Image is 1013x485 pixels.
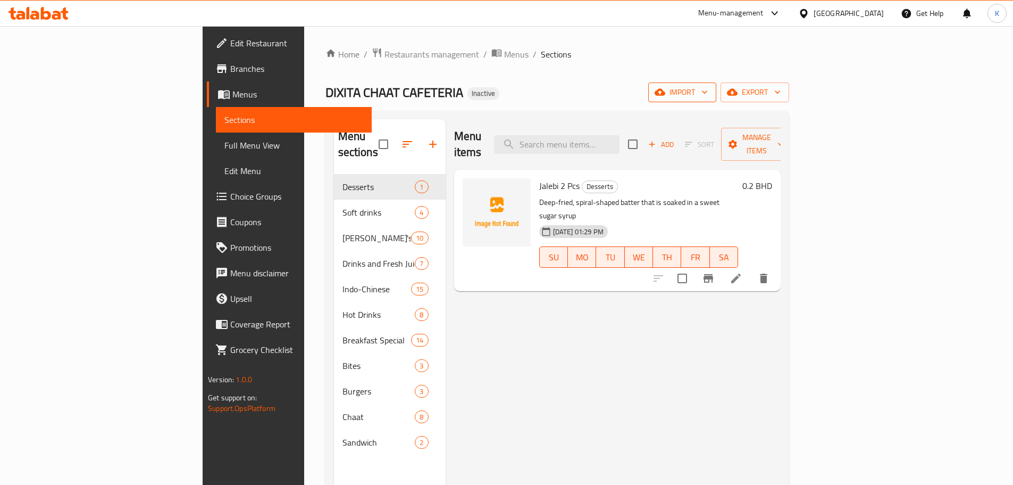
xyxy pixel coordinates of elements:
a: Full Menu View [216,133,372,158]
button: delete [751,266,776,291]
span: Promotions [230,241,363,254]
a: Menu disclaimer [207,260,372,286]
div: Inactive [467,87,499,100]
div: Mojito's [342,232,412,244]
span: TU [600,250,620,265]
input: search [494,135,619,154]
div: Chaat8 [334,404,446,430]
span: 14 [412,335,428,346]
div: items [415,308,428,321]
span: TH [657,250,677,265]
span: 8 [415,412,428,422]
span: Select section [622,133,644,155]
div: [PERSON_NAME]'s10 [334,225,446,251]
div: Hot Drinks8 [334,302,446,327]
a: Sections [216,107,372,133]
span: Sort sections [395,131,420,157]
a: Grocery Checklist [207,337,372,363]
button: Add [644,136,678,153]
a: Edit Restaurant [207,30,372,56]
div: Indo-Chinese15 [334,276,446,302]
div: Burgers3 [334,379,446,404]
span: Branches [230,62,363,75]
span: Burgers [342,385,415,398]
span: 7 [415,259,428,269]
span: Desserts [342,180,415,193]
div: [GEOGRAPHIC_DATA] [814,7,884,19]
div: items [415,206,428,219]
a: Coverage Report [207,311,372,337]
span: 3 [415,387,428,397]
span: Coverage Report [230,318,363,331]
span: [PERSON_NAME]'s [342,232,412,244]
span: Drinks and Fresh Juices [342,257,415,270]
div: items [415,180,428,193]
div: Drinks and Fresh Juices7 [334,251,446,276]
a: Coupons [207,209,372,235]
span: 4 [415,208,428,218]
div: Soft drinks4 [334,200,446,225]
a: Edit Menu [216,158,372,184]
a: Branches [207,56,372,81]
div: Bites3 [334,353,446,379]
button: MO [568,246,596,268]
div: Desserts [582,180,618,193]
span: 1.0.0 [236,373,252,387]
div: Menu-management [698,7,764,20]
a: Promotions [207,235,372,260]
li: / [483,48,487,61]
a: Menus [491,47,529,61]
button: TH [653,246,681,268]
span: Sections [541,48,571,61]
div: items [415,359,428,372]
div: items [415,436,428,449]
span: Select all sections [372,133,395,155]
div: items [411,232,428,244]
span: Inactive [467,89,499,98]
nav: breadcrumb [325,47,789,61]
span: FR [685,250,705,265]
span: 10 [412,233,428,243]
p: Deep-fried, spiral-shaped batter that is soaked in a sweet sugar syrup [539,196,738,223]
div: items [415,385,428,398]
div: items [415,257,428,270]
li: / [533,48,537,61]
span: export [729,86,781,99]
div: Bites [342,359,415,372]
button: Add section [420,131,446,157]
div: Sandwich2 [334,430,446,455]
span: Restaurants management [384,48,479,61]
span: Desserts [582,180,617,193]
a: Edit menu item [730,272,742,285]
span: Upsell [230,292,363,305]
button: import [648,83,716,102]
a: Menus [207,81,372,107]
h2: Menu items [454,128,482,160]
a: Choice Groups [207,184,372,209]
img: Jalebi 2 Pcs [463,178,531,246]
span: Jalebi 2 Pcs [539,178,580,194]
span: Get support on: [208,391,257,405]
span: Hot Drinks [342,308,415,321]
span: SA [714,250,734,265]
span: K [995,7,999,19]
span: Add item [644,136,678,153]
span: SU [544,250,564,265]
a: Support.OpsPlatform [208,401,275,415]
span: Breakfast Special [342,334,412,347]
h6: 0.2 BHD [742,178,772,193]
a: Restaurants management [372,47,479,61]
nav: Menu sections [334,170,446,459]
span: Coupons [230,216,363,228]
span: WE [629,250,649,265]
div: Indo-Chinese [342,283,412,295]
span: Sandwich [342,436,415,449]
span: Soft drinks [342,206,415,219]
span: 3 [415,361,428,371]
